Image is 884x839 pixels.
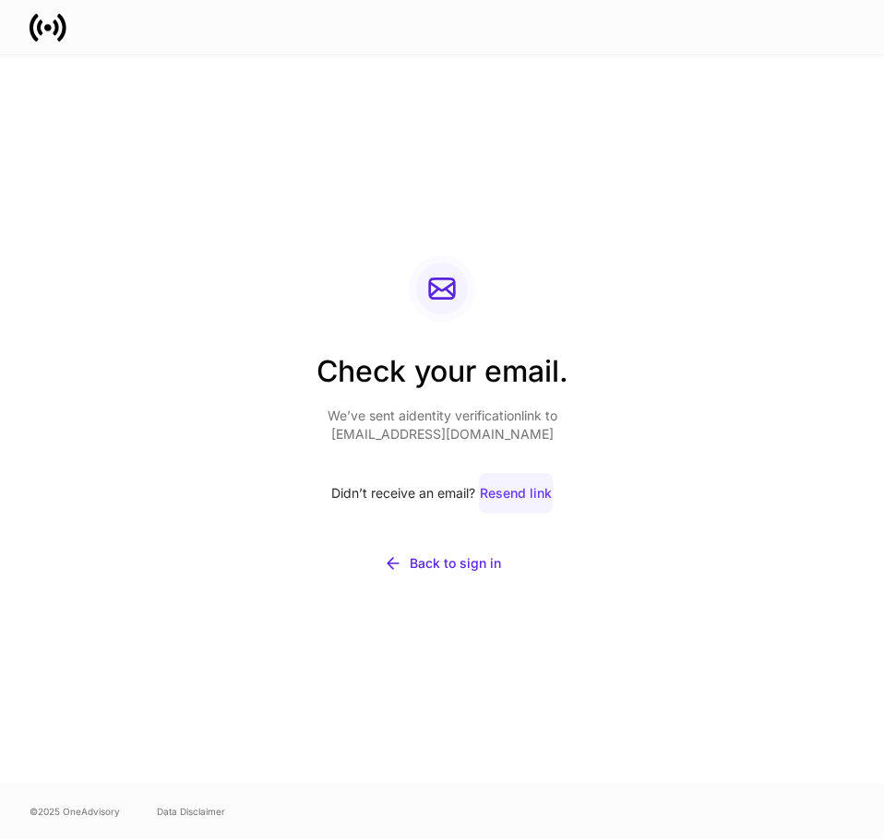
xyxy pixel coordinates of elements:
h2: Check your email. [317,351,568,407]
div: Resend link [480,484,552,502]
a: Data Disclaimer [157,804,225,819]
div: Didn’t receive an email? [317,473,568,514]
div: Back to sign in [410,554,501,573]
p: We’ve sent a identity verification link to [EMAIL_ADDRESS][DOMAIN_NAME] [317,407,568,443]
button: Back to sign in [317,543,568,584]
span: © 2025 OneAdvisory [30,804,120,819]
button: Resend link [479,473,553,514]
